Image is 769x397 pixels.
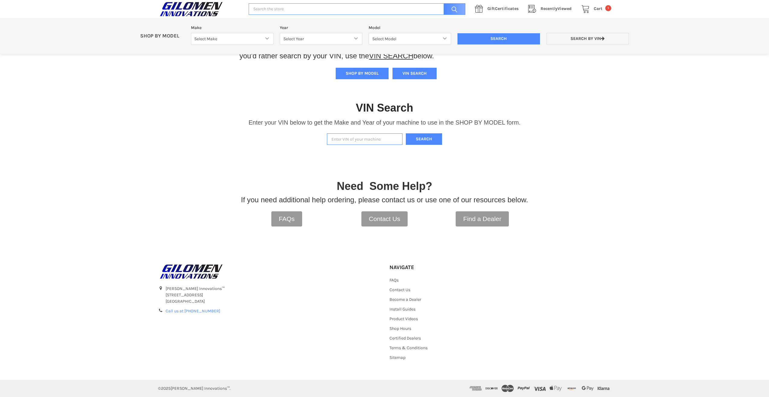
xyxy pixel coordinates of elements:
[161,386,171,391] span: 2025
[158,2,242,17] a: GILOMEN INNOVATIONS
[546,33,629,45] a: Search by VIN
[249,3,465,15] input: Search the store
[472,5,525,13] a: GiftCertificates
[389,336,421,341] a: Certified Dealers
[327,133,402,145] input: Enter VIN of your machine
[457,33,540,45] input: Search
[158,264,225,279] img: GILOMEN INNOVATIONS
[389,297,421,302] a: Become a Dealer
[336,68,389,79] button: SHOP BY MODEL
[389,355,406,360] a: Sitemap
[356,101,413,115] h1: VIN Search
[248,118,520,127] p: Enter your VIN below to get the Make and Year of your machine to use in the SHOP BY MODEL form.
[158,2,225,17] img: GILOMEN INNOVATIONS
[191,24,273,31] label: Make
[158,385,231,392] p: © [PERSON_NAME] Innovations™.
[389,278,399,283] a: FAQs
[137,33,188,39] p: SHOP BY MODEL
[389,264,457,271] h5: Navigate
[389,345,428,350] a: Terms & Conditions
[605,5,611,11] span: 1
[406,133,442,145] button: Search
[166,308,220,314] a: Call us at [PHONE_NUMBER]
[594,6,603,11] span: Cart
[441,3,465,15] input: Search
[541,6,557,11] span: Recently
[369,24,451,31] label: Model
[389,326,411,331] a: Shop Hours
[393,68,437,79] button: VIN SEARCH
[525,5,578,13] a: RecentlyViewed
[337,178,432,194] p: Need Some Help?
[578,5,611,13] a: Cart 1
[487,6,519,11] span: Certificates
[361,211,408,226] a: Contact Us
[158,264,380,279] a: GILOMEN INNOVATIONS
[456,211,509,226] a: Find a Dealer
[271,211,302,226] a: FAQs
[389,307,415,312] a: Install Guides
[241,194,528,205] p: If you need additional help ordering, please contact us or use one of our resources below.
[389,287,410,292] a: Contact Us
[541,6,572,11] span: Viewed
[487,6,495,11] span: Gift
[166,285,380,304] address: [PERSON_NAME] Innovations™ [STREET_ADDRESS] [GEOGRAPHIC_DATA]
[389,316,418,321] a: Product Videos
[369,52,413,60] a: VIN SEARCH
[280,24,362,31] label: Year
